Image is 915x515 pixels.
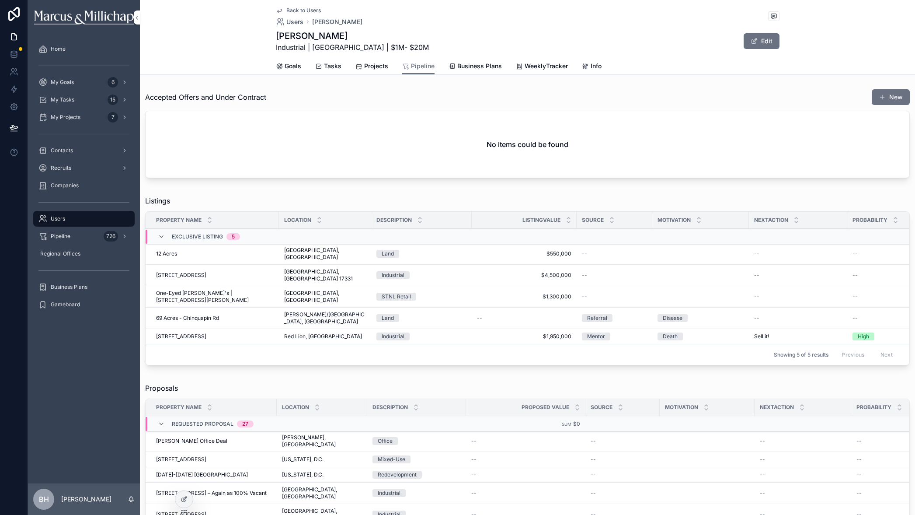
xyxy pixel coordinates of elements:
span: [GEOGRAPHIC_DATA], [GEOGRAPHIC_DATA] [284,290,366,304]
a: Land [376,314,466,322]
span: Location [284,217,311,224]
a: -- [471,471,580,478]
a: -- [591,471,654,478]
span: WeeklyTracker [525,62,568,70]
span: [STREET_ADDRESS] [156,333,206,340]
span: -- [852,272,858,279]
span: Source [582,217,604,224]
a: $550,000 [477,250,571,257]
span: Tasks [324,62,341,70]
span: Motivation [665,404,698,411]
div: Land [382,250,394,258]
span: [DATE]-[DATE] [GEOGRAPHIC_DATA] [156,471,248,478]
a: [US_STATE], D.C. [282,456,362,463]
div: Mixed-Use [378,455,405,463]
a: -- [760,456,846,463]
a: [GEOGRAPHIC_DATA], [GEOGRAPHIC_DATA] 17331 [284,268,366,282]
span: -- [477,315,482,322]
span: -- [754,293,759,300]
a: Mixed-Use [372,455,461,463]
span: Probability [856,404,891,411]
a: STNL Retail [376,293,466,301]
div: scrollable content [28,35,140,324]
a: Pipeline726 [33,228,135,244]
a: -- [471,438,580,445]
span: Exclusive Listing [172,233,223,240]
a: -- [582,250,647,257]
a: Redevelopment [372,471,461,479]
a: Business Plans [33,279,135,295]
span: Proposals [145,383,178,393]
span: Property Name [156,404,202,411]
a: [DATE]-[DATE] [GEOGRAPHIC_DATA] [156,471,271,478]
span: -- [591,456,596,463]
span: -- [754,272,759,279]
a: My Projects7 [33,109,135,125]
a: -- [591,490,654,497]
span: Companies [51,182,79,189]
span: -- [471,438,477,445]
span: -- [591,471,596,478]
div: 6 [108,77,118,88]
a: Business Plans [449,58,502,76]
a: [STREET_ADDRESS] [156,456,271,463]
span: Contacts [51,147,73,154]
button: New [872,89,910,105]
a: Industrial [376,271,466,279]
img: App logo [34,11,133,25]
span: Home [51,46,66,53]
div: 7 [108,112,118,123]
a: -- [760,471,846,478]
small: Sum [562,422,571,427]
a: [PERSON_NAME], [GEOGRAPHIC_DATA] [282,434,362,448]
span: [STREET_ADDRESS] – Again as 100% Vacant [156,490,267,497]
span: -- [760,456,765,463]
a: $1,950,000 [477,333,571,340]
a: [STREET_ADDRESS] [156,272,274,279]
div: Industrial [382,271,404,279]
button: Edit [744,33,779,49]
div: Land [382,314,394,322]
p: [PERSON_NAME] [61,495,111,504]
a: Office [372,437,461,445]
a: Home [33,41,135,57]
h2: No items could be found [487,139,568,150]
span: Source [591,404,612,411]
span: -- [852,315,858,322]
div: 27 [242,420,248,427]
div: 726 [104,231,118,242]
span: Gameboard [51,301,80,308]
a: One-Eyed [PERSON_NAME]'s | [STREET_ADDRESS][PERSON_NAME] [156,290,274,304]
a: [STREET_ADDRESS] – Again as 100% Vacant [156,490,271,497]
a: Industrial [376,333,466,340]
a: -- [471,490,580,497]
a: Goals [276,58,301,76]
a: -- [760,490,846,497]
div: Office [378,437,393,445]
a: Industrial [372,489,461,497]
a: Red Lion, [GEOGRAPHIC_DATA] [284,333,366,340]
span: My Goals [51,79,74,86]
span: NextAction [760,404,794,411]
span: [PERSON_NAME]/[GEOGRAPHIC_DATA], [GEOGRAPHIC_DATA] [284,311,366,325]
a: [STREET_ADDRESS] [156,333,274,340]
div: Mentor [587,333,605,340]
a: My Tasks15 [33,92,135,108]
span: -- [856,490,862,497]
span: Showing 5 of 5 results [774,351,828,358]
span: -- [582,272,587,279]
a: Info [582,58,602,76]
a: WeeklyTracker [516,58,568,76]
a: -- [477,315,571,322]
span: [US_STATE], D.C. [282,471,324,478]
h1: [PERSON_NAME] [276,30,429,42]
span: Requested Proposal [172,420,233,427]
a: Companies [33,178,135,193]
span: -- [856,456,862,463]
span: Description [372,404,408,411]
a: Contacts [33,143,135,158]
a: -- [591,456,654,463]
a: Users [276,18,303,26]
